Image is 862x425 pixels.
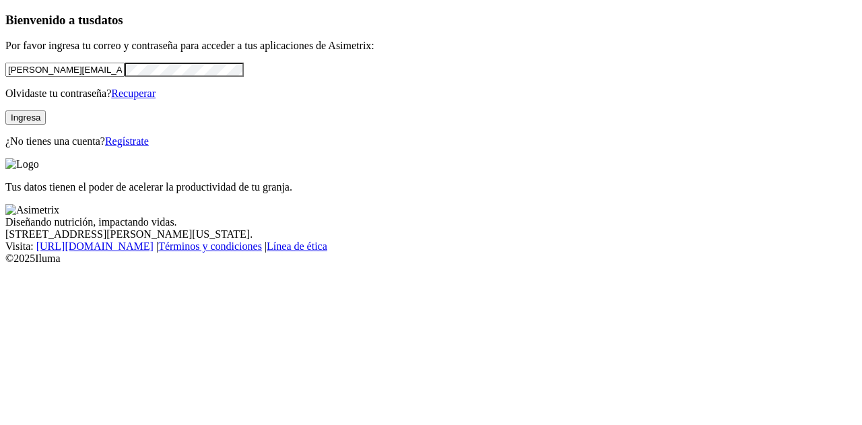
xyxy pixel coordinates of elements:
a: Términos y condiciones [158,240,262,252]
p: ¿No tienes una cuenta? [5,135,857,148]
span: datos [94,13,123,27]
div: Diseñando nutrición, impactando vidas. [5,216,857,228]
p: Tus datos tienen el poder de acelerar la productividad de tu granja. [5,181,857,193]
input: Tu correo [5,63,125,77]
h3: Bienvenido a tus [5,13,857,28]
a: Línea de ética [267,240,327,252]
img: Logo [5,158,39,170]
button: Ingresa [5,110,46,125]
p: Olvidaste tu contraseña? [5,88,857,100]
p: Por favor ingresa tu correo y contraseña para acceder a tus aplicaciones de Asimetrix: [5,40,857,52]
a: [URL][DOMAIN_NAME] [36,240,154,252]
a: Recuperar [111,88,156,99]
img: Asimetrix [5,204,59,216]
a: Regístrate [105,135,149,147]
div: Visita : | | [5,240,857,253]
div: [STREET_ADDRESS][PERSON_NAME][US_STATE]. [5,228,857,240]
div: © 2025 Iluma [5,253,857,265]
